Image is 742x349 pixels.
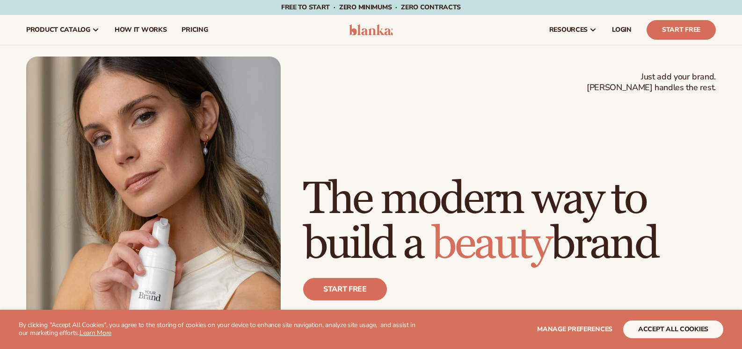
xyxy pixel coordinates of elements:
a: Learn More [80,328,111,337]
a: pricing [174,15,215,45]
span: resources [549,26,588,34]
h1: The modern way to build a brand [303,177,716,267]
span: LOGIN [612,26,632,34]
span: Free to start · ZERO minimums · ZERO contracts [281,3,461,12]
span: product catalog [26,26,90,34]
span: Just add your brand. [PERSON_NAME] handles the rest. [587,71,716,93]
span: Manage preferences [537,325,612,334]
span: How It Works [115,26,167,34]
img: logo [349,24,393,36]
a: LOGIN [604,15,639,45]
a: How It Works [107,15,175,45]
button: Manage preferences [537,321,612,338]
a: resources [542,15,604,45]
a: Start Free [647,20,716,40]
span: beauty [432,217,551,271]
a: Start free [303,278,387,300]
a: product catalog [19,15,107,45]
span: pricing [182,26,208,34]
p: By clicking "Accept All Cookies", you agree to the storing of cookies on your device to enhance s... [19,321,417,337]
button: accept all cookies [623,321,723,338]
